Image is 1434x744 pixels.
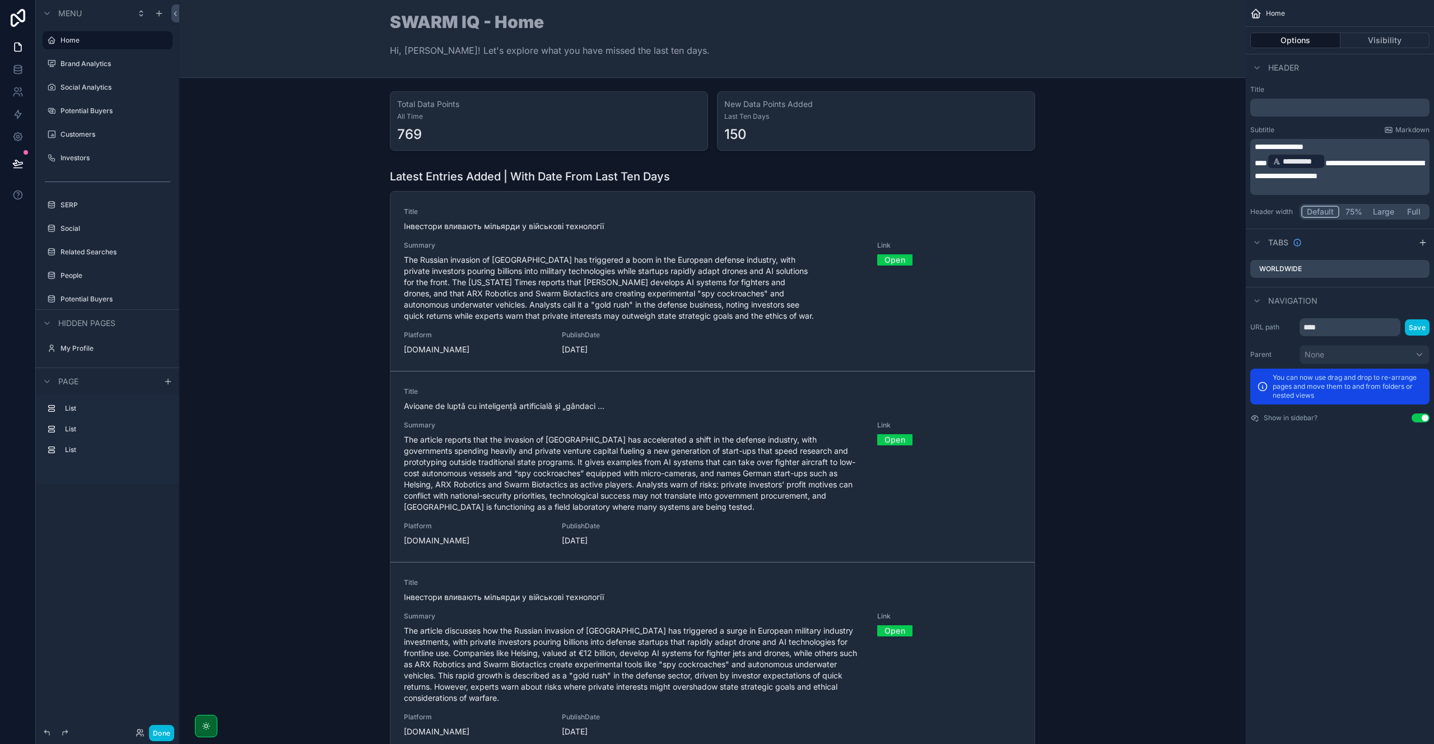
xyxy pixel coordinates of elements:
[1266,9,1285,18] span: Home
[1250,350,1295,359] label: Parent
[60,154,166,162] label: Investors
[1339,206,1368,218] button: 75%
[1305,349,1324,360] span: None
[1395,125,1430,134] span: Markdown
[58,318,115,329] span: Hidden pages
[1399,206,1428,218] button: Full
[1259,264,1302,273] label: Worldwide
[60,130,166,139] label: Customers
[60,201,166,210] label: SERP
[1250,85,1430,94] label: Title
[60,83,166,92] label: Social Analytics
[1268,237,1288,248] span: Tabs
[390,13,710,30] h1: SWARM IQ - Home
[1250,139,1430,195] div: scrollable content
[60,248,166,257] label: Related Searches
[65,425,164,434] label: List
[58,8,82,19] span: Menu
[1301,206,1339,218] button: Default
[60,36,166,45] label: Home
[1268,62,1299,73] span: Header
[1264,413,1317,422] label: Show in sidebar?
[60,106,166,115] label: Potential Buyers
[60,271,166,280] label: People
[1300,345,1430,364] button: None
[60,295,166,304] label: Potential Buyers
[60,59,166,68] label: Brand Analytics
[36,394,179,470] div: scrollable content
[390,44,710,57] p: Hi, [PERSON_NAME]! Let's explore what you have missed the last ten days.
[1250,125,1274,134] label: Subtitle
[1384,125,1430,134] a: Markdown
[1250,323,1295,332] label: URL path
[149,725,174,741] button: Done
[1268,295,1317,306] span: Navigation
[1250,32,1340,48] button: Options
[60,344,166,353] label: My Profile
[65,445,164,454] label: List
[1340,32,1430,48] button: Visibility
[1250,99,1430,117] div: scrollable content
[1368,206,1399,218] button: Large
[1405,319,1430,336] button: Save
[1250,207,1295,216] label: Header width
[58,376,78,387] span: Page
[1273,373,1423,400] p: You can now use drag and drop to re-arrange pages and move them to and from folders or nested views
[65,404,164,413] label: List
[60,224,166,233] label: Social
